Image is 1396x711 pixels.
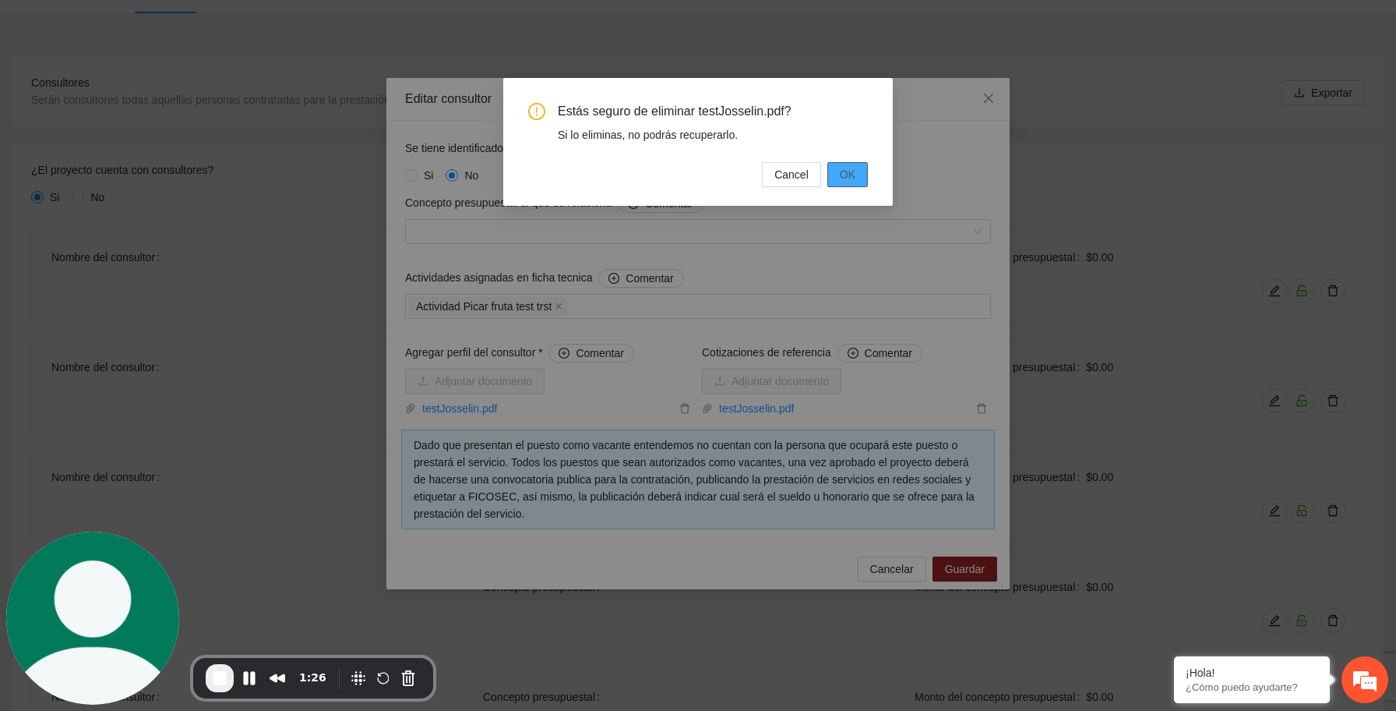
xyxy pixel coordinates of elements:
textarea: Escriba su mensaje y pulse “Intro” [8,426,297,480]
span: Estamos en línea. [90,208,215,366]
div: Si lo eliminas, no podrás recuperarlo. [558,126,868,143]
button: OK [827,162,868,187]
span: Estás seguro de eliminar testJosselin.pdf? [558,103,868,120]
span: OK [840,166,855,183]
span: Cancel [774,166,809,183]
span: exclamation-circle [528,103,545,120]
button: Cancel [762,162,821,187]
div: Chatee con nosotros ahora [81,80,262,100]
div: Minimizar ventana de chat en vivo [256,8,293,45]
p: ¿Cómo puedo ayudarte? [1186,681,1318,693]
div: ¡Hola! [1186,667,1318,679]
